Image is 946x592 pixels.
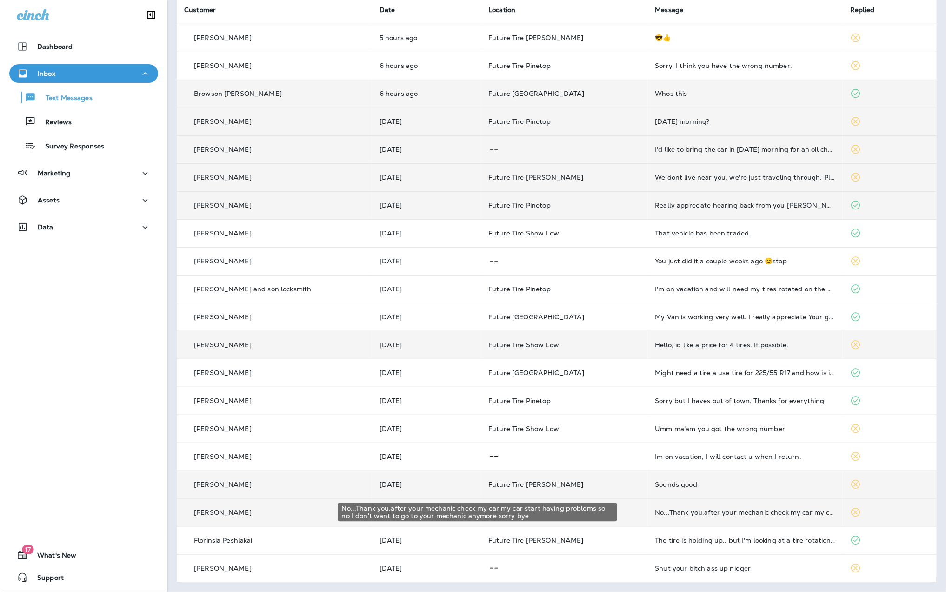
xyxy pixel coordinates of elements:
[194,202,252,209] p: [PERSON_NAME]
[488,480,584,489] span: Future Tire [PERSON_NAME]
[194,174,252,181] p: [PERSON_NAME]
[488,369,584,377] span: Future [GEOGRAPHIC_DATA]
[655,341,836,349] div: Hello, id like a price for 4 tires. If possible.
[380,341,473,349] p: Oct 3, 2025 02:16 PM
[655,397,836,404] div: Sorry but I haves out of town. Thanks for everything
[194,62,252,69] p: [PERSON_NAME]
[36,142,104,151] p: Survey Responses
[380,425,473,432] p: Oct 3, 2025 08:51 AM
[338,503,617,522] div: No...Thank you.after your mechanic check my car my car start having problems so no I don't want t...
[9,136,158,155] button: Survey Responses
[194,341,252,349] p: [PERSON_NAME]
[380,481,473,488] p: Oct 3, 2025 07:18 AM
[488,313,584,321] span: Future [GEOGRAPHIC_DATA]
[9,37,158,56] button: Dashboard
[655,202,836,209] div: Really appreciate hearing back from you Rex. Funds ran short but I will be returning for 2 new ti...
[9,218,158,236] button: Data
[850,6,874,14] span: Replied
[488,341,559,349] span: Future Tire Show Low
[38,196,60,204] p: Assets
[380,313,473,321] p: Oct 4, 2025 09:44 AM
[655,537,836,544] div: The tire is holding up.. but I'm looking at a tire rotation and maybe recheck the engine oil
[380,453,473,460] p: Oct 3, 2025 08:29 AM
[194,118,252,125] p: [PERSON_NAME]
[380,537,473,544] p: Oct 2, 2025 07:04 PM
[28,574,64,585] span: Support
[488,117,551,126] span: Future Tire Pinetop
[655,118,836,125] div: Tuesday morning?
[194,34,252,41] p: [PERSON_NAME]
[194,481,252,488] p: [PERSON_NAME]
[655,481,836,488] div: Sounds good
[380,62,473,69] p: Oct 6, 2025 07:42 AM
[488,229,559,237] span: Future Tire Show Low
[488,397,551,405] span: Future Tire Pinetop
[38,70,55,77] p: Inbox
[655,453,836,460] div: Im on vacation, I will contact u when I return.
[36,118,72,127] p: Reviews
[9,546,158,565] button: 17What's New
[655,565,836,572] div: Shut your bitch ass up nigger
[380,6,395,14] span: Date
[655,509,836,516] div: No...Thank you.after your mechanic check my car my car start having problems so no I don't want t...
[9,112,158,131] button: Reviews
[655,285,836,293] div: I'm on vacation and will need my tires rotated on the AUDI when I get back. Oil change, not sure ...
[488,6,515,14] span: Location
[194,509,252,516] p: [PERSON_NAME]
[194,369,252,377] p: [PERSON_NAME]
[194,537,253,544] p: Florinsia Peshlakai
[194,90,282,97] p: Browson [PERSON_NAME]
[488,61,551,70] span: Future Tire Pinetop
[655,229,836,237] div: That vehicle has been traded.
[380,90,473,97] p: Oct 6, 2025 07:40 AM
[655,34,836,41] div: 😎👍
[488,201,551,209] span: Future Tire Pinetop
[194,565,252,572] p: [PERSON_NAME]
[194,229,252,237] p: [PERSON_NAME]
[28,552,76,563] span: What's New
[9,64,158,83] button: Inbox
[655,369,836,377] div: Might need a tire a use tire for 225/55 R17 and how is it??
[380,565,473,572] p: Oct 2, 2025 03:33 PM
[488,424,559,433] span: Future Tire Show Low
[38,169,70,177] p: Marketing
[194,313,252,321] p: [PERSON_NAME]
[380,202,473,209] p: Oct 4, 2025 12:00 PM
[9,164,158,182] button: Marketing
[380,118,473,125] p: Oct 5, 2025 08:36 AM
[37,43,73,50] p: Dashboard
[194,146,252,153] p: [PERSON_NAME]
[655,174,836,181] div: We dont live near you, we're just traveling through. Please remove me from your list.
[655,62,836,69] div: Sorry, I think you have the wrong number.
[380,229,473,237] p: Oct 4, 2025 11:50 AM
[194,397,252,404] p: [PERSON_NAME]
[380,174,473,181] p: Oct 4, 2025 12:21 PM
[22,545,33,554] span: 17
[380,257,473,265] p: Oct 4, 2025 11:49 AM
[194,425,252,432] p: [PERSON_NAME]
[488,34,584,42] span: Future Tire [PERSON_NAME]
[488,89,584,98] span: Future [GEOGRAPHIC_DATA]
[655,6,684,14] span: Message
[380,369,473,377] p: Oct 3, 2025 09:15 AM
[380,34,473,41] p: Oct 6, 2025 08:08 AM
[488,285,551,293] span: Future Tire Pinetop
[488,536,584,545] span: Future Tire [PERSON_NAME]
[194,285,311,293] p: [PERSON_NAME] and son locksmith
[380,146,473,153] p: Oct 5, 2025 08:19 AM
[655,146,836,153] div: I'd like to bring the car in Monday morning for an oil change and tire rotation.
[9,191,158,209] button: Assets
[138,6,164,24] button: Collapse Sidebar
[36,94,93,103] p: Text Messages
[9,568,158,587] button: Support
[9,87,158,107] button: Text Messages
[655,90,836,97] div: Whos this
[194,453,252,460] p: [PERSON_NAME]
[380,285,473,293] p: Oct 4, 2025 11:14 AM
[194,257,252,265] p: [PERSON_NAME]
[184,6,216,14] span: Customer
[488,173,584,182] span: Future Tire [PERSON_NAME]
[380,397,473,404] p: Oct 3, 2025 08:55 AM
[655,313,836,321] div: My Van is working very well. I really appreciate Your great service!
[38,223,53,231] p: Data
